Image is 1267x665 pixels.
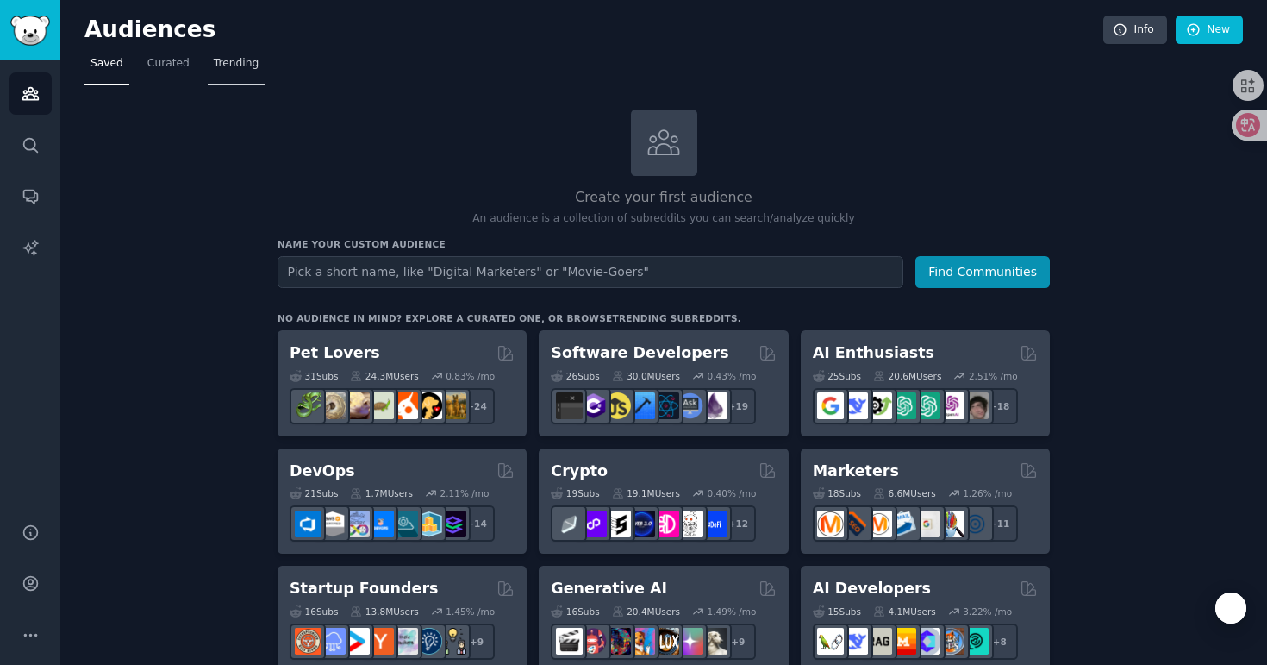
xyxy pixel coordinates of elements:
[556,392,583,419] img: software
[817,628,844,655] img: LangChain
[580,511,607,537] img: 0xPolygon
[914,628,940,655] img: OpenSourceAI
[556,628,583,655] img: aivideo
[446,605,495,618] div: 1.45 % /mo
[817,511,844,537] img: content_marketing
[628,628,655,655] img: sdforall
[841,628,868,655] img: DeepSeek
[652,628,679,655] img: FluxAI
[915,256,1050,288] button: Find Communities
[367,628,394,655] img: ycombinator
[962,392,989,419] img: ArtificalIntelligence
[278,211,1050,227] p: An audience is a collection of subreddits you can search/analyze quickly
[556,511,583,537] img: ethfinance
[350,605,418,618] div: 13.8M Users
[604,392,631,419] img: learnjavascript
[873,605,936,618] div: 4.1M Users
[963,487,1012,499] div: 1.26 % /mo
[914,511,940,537] img: googleads
[612,370,680,382] div: 30.0M Users
[295,392,321,419] img: herpetology
[865,392,892,419] img: AItoolsCatalog
[290,370,338,382] div: 31 Sub s
[938,628,964,655] img: llmops
[720,388,756,424] div: + 19
[278,256,903,288] input: Pick a short name, like "Digital Marketers" or "Movie-Goers"
[440,511,466,537] img: PlatformEngineers
[551,370,599,382] div: 26 Sub s
[628,392,655,419] img: iOSProgramming
[962,511,989,537] img: OnlineMarketing
[708,370,757,382] div: 0.43 % /mo
[969,370,1018,382] div: 2.51 % /mo
[84,50,129,85] a: Saved
[319,392,346,419] img: ballpython
[290,605,338,618] div: 16 Sub s
[551,487,599,499] div: 19 Sub s
[440,392,466,419] img: dogbreed
[604,511,631,537] img: ethstaker
[278,312,741,324] div: No audience in mind? Explore a curated one, or browse .
[865,511,892,537] img: AskMarketing
[813,370,861,382] div: 25 Sub s
[817,392,844,419] img: GoogleGeminiAI
[841,511,868,537] img: bigseo
[459,505,495,542] div: + 14
[938,511,964,537] img: MarketingResearch
[873,487,936,499] div: 6.6M Users
[813,461,899,482] h2: Marketers
[415,392,442,419] img: PetAdvice
[1103,16,1167,45] a: Info
[459,624,495,660] div: + 9
[367,511,394,537] img: DevOpsLinks
[208,50,265,85] a: Trending
[440,628,466,655] img: growmybusiness
[889,628,916,655] img: MistralAI
[446,370,495,382] div: 0.83 % /mo
[701,392,727,419] img: elixir
[551,342,728,364] h2: Software Developers
[701,511,727,537] img: defi_
[551,578,667,599] h2: Generative AI
[612,313,737,323] a: trending subreddits
[551,605,599,618] div: 16 Sub s
[889,511,916,537] img: Emailmarketing
[319,628,346,655] img: SaaS
[350,370,418,382] div: 24.3M Users
[938,392,964,419] img: OpenAIDev
[677,392,703,419] img: AskComputerScience
[580,628,607,655] img: dalle2
[90,56,123,72] span: Saved
[290,461,355,482] h2: DevOps
[415,628,442,655] img: Entrepreneurship
[982,624,1018,660] div: + 8
[677,628,703,655] img: starryai
[914,392,940,419] img: chatgpt_prompts_
[278,187,1050,209] h2: Create your first audience
[290,578,438,599] h2: Startup Founders
[84,16,1103,44] h2: Audiences
[10,16,50,46] img: GummySearch logo
[290,487,338,499] div: 21 Sub s
[652,511,679,537] img: defiblockchain
[214,56,259,72] span: Trending
[343,392,370,419] img: leopardgeckos
[841,392,868,419] img: DeepSeek
[367,392,394,419] img: turtle
[580,392,607,419] img: csharp
[873,370,941,382] div: 20.6M Users
[720,505,756,542] div: + 12
[813,342,934,364] h2: AI Enthusiasts
[141,50,196,85] a: Curated
[459,388,495,424] div: + 24
[813,487,861,499] div: 18 Sub s
[415,511,442,537] img: aws_cdk
[708,605,757,618] div: 1.49 % /mo
[295,511,321,537] img: azuredevops
[813,605,861,618] div: 15 Sub s
[290,342,380,364] h2: Pet Lovers
[391,511,418,537] img: platformengineering
[813,578,931,599] h2: AI Developers
[343,511,370,537] img: Docker_DevOps
[720,624,756,660] div: + 9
